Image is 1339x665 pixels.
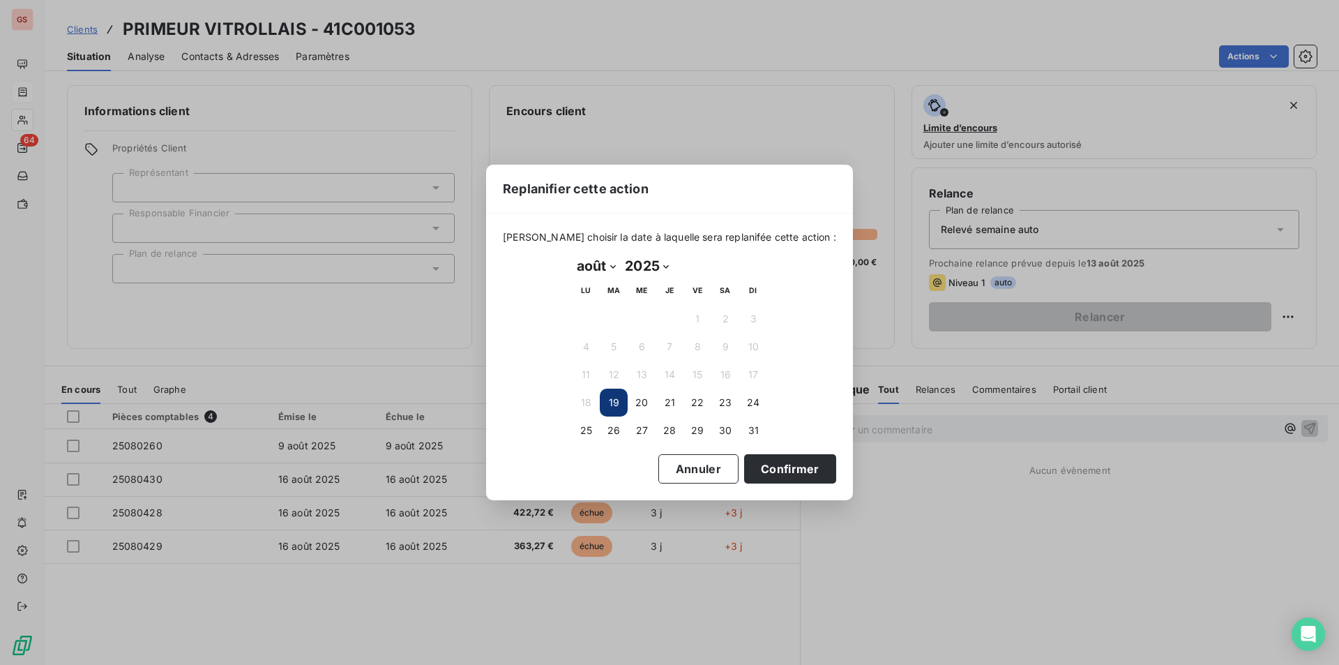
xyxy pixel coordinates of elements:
button: 17 [739,361,767,389]
button: 15 [683,361,711,389]
button: 7 [656,333,683,361]
button: 12 [600,361,628,389]
button: 28 [656,417,683,444]
button: Confirmer [744,454,836,484]
button: 27 [628,417,656,444]
button: 21 [656,389,683,417]
th: jeudi [656,277,683,305]
button: 24 [739,389,767,417]
button: 10 [739,333,767,361]
button: 26 [600,417,628,444]
button: 4 [572,333,600,361]
button: 23 [711,389,739,417]
button: 8 [683,333,711,361]
button: 29 [683,417,711,444]
button: 14 [656,361,683,389]
button: 3 [739,305,767,333]
span: Replanifier cette action [503,179,649,198]
button: 25 [572,417,600,444]
button: Annuler [658,454,739,484]
th: dimanche [739,277,767,305]
button: 19 [600,389,628,417]
th: mercredi [628,277,656,305]
button: 18 [572,389,600,417]
th: mardi [600,277,628,305]
button: 30 [711,417,739,444]
th: vendredi [683,277,711,305]
button: 22 [683,389,711,417]
div: Open Intercom Messenger [1292,618,1325,651]
button: 31 [739,417,767,444]
button: 16 [711,361,739,389]
span: [PERSON_NAME] choisir la date à laquelle sera replanifée cette action : [503,230,836,244]
button: 5 [600,333,628,361]
th: lundi [572,277,600,305]
button: 13 [628,361,656,389]
button: 20 [628,389,656,417]
button: 9 [711,333,739,361]
th: samedi [711,277,739,305]
button: 1 [683,305,711,333]
button: 2 [711,305,739,333]
button: 11 [572,361,600,389]
button: 6 [628,333,656,361]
